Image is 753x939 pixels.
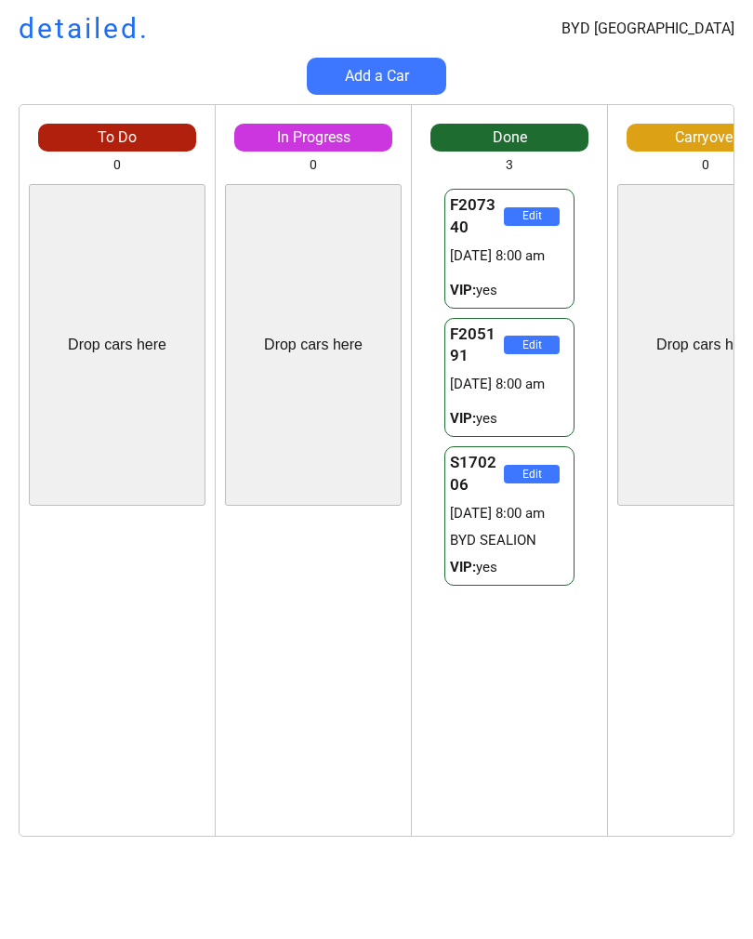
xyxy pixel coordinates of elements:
strong: VIP: [450,410,476,427]
div: S170206 [450,452,504,496]
button: Edit [504,465,560,483]
div: To Do [38,127,196,148]
div: [DATE] 8:00 am [450,504,569,523]
div: [DATE] 8:00 am [450,246,569,266]
button: Edit [504,207,560,226]
button: Edit [504,336,560,354]
div: F205191 [450,324,504,368]
div: 3 [506,156,513,175]
strong: VIP: [450,559,476,575]
div: 0 [310,156,317,175]
div: 0 [702,156,709,175]
div: BYD [GEOGRAPHIC_DATA] [561,19,734,39]
div: Done [430,127,588,148]
div: BYD SEALION [450,531,569,550]
strong: VIP: [450,282,476,298]
div: [DATE] 8:00 am [450,375,569,394]
div: Drop cars here [68,335,166,355]
div: 0 [113,156,121,175]
div: yes [450,409,569,429]
div: F207340 [450,194,504,239]
button: Add a Car [307,58,446,95]
div: In Progress [234,127,392,148]
div: yes [450,558,569,577]
div: yes [450,281,569,300]
h1: detailed. [19,9,150,48]
div: Drop cars here [264,335,363,355]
